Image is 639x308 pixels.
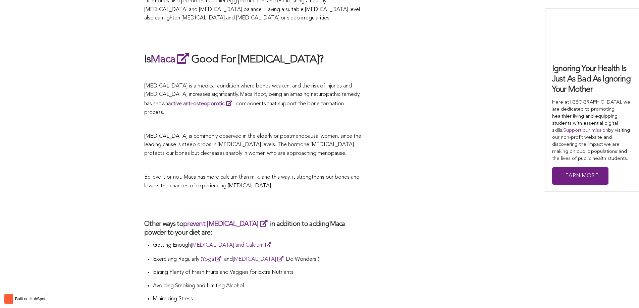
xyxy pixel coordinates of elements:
[153,295,362,304] p: Minimizing Stress
[153,268,362,277] p: Eating Plenty of Fresh Fruits and Veggies for Extra Nutrients
[151,54,191,65] a: Maca
[191,243,274,248] a: [MEDICAL_DATA] and Calcium
[202,257,224,262] a: Yoga
[233,257,286,262] a: [MEDICAL_DATA]
[168,101,235,107] a: active anti-osteoporotic
[552,167,608,185] a: Learn More
[144,134,361,156] span: [MEDICAL_DATA] is commonly observed in the elderly or postmenopausal women, since the leading cau...
[4,295,12,303] img: HubSpot sprocket logo
[153,282,362,291] p: Avoiding Smoking and Limiting Alcohol
[144,175,360,189] span: Believe it or not, Maca has more calcium than milk, and this way, it strengthens our bones and lo...
[153,255,362,264] p: Exercising Regularly ( and Do Wonders!)
[183,221,270,228] a: prevent [MEDICAL_DATA]
[12,295,48,303] label: Built on HubSpot
[144,52,362,67] h2: Is Good For [MEDICAL_DATA]?
[144,219,362,237] h3: Other ways to in addition to adding Maca powder to your diet are:
[153,241,362,250] p: Getting Enough
[4,294,48,304] button: Built on HubSpot
[605,276,639,308] iframe: Chat Widget
[144,83,361,115] span: [MEDICAL_DATA] is a medical condition where bones weaken, and the risk of injuries and [MEDICAL_D...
